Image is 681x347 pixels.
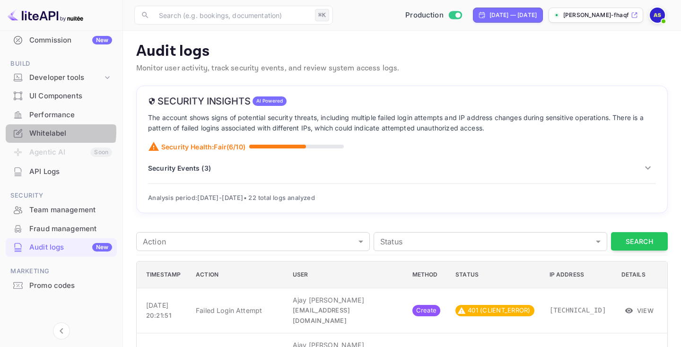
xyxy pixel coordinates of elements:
[6,191,117,201] span: Security
[29,72,103,83] div: Developer tools
[6,31,117,49] a: CommissionNew
[6,266,117,277] span: Marketing
[29,224,112,234] div: Fraud management
[29,280,112,291] div: Promo codes
[550,305,606,315] p: [TECHNICAL_ID]
[148,95,251,107] h6: Security Insights
[29,35,112,46] div: Commission
[6,220,117,238] div: Fraud management
[293,295,397,305] p: Ajay [PERSON_NAME]
[6,124,117,143] div: Whitelabel
[6,277,117,294] a: Promo codes
[6,163,117,181] div: API Logs
[53,322,70,339] button: Collapse navigation
[293,306,350,325] span: [EMAIL_ADDRESS][DOMAIN_NAME]
[6,69,117,86] div: Developer tools
[6,59,117,69] span: Build
[161,142,245,152] p: Security Health: Fair ( 6 /10)
[29,91,112,102] div: UI Components
[196,305,278,315] p: Failed Login Attempt
[542,261,614,288] th: IP Address
[146,300,181,310] p: [DATE]
[563,11,629,19] p: [PERSON_NAME]-fhaqf.[PERSON_NAME]...
[92,36,112,44] div: New
[137,261,188,288] th: Timestamp
[6,238,117,257] div: Audit logsNew
[148,113,656,134] p: The account shows signs of potential security threats, including multiple failed login attempts a...
[6,201,117,218] a: Team management
[146,312,171,319] span: 20:21:51
[153,6,311,25] input: Search (e.g. bookings, documentation)
[614,261,667,288] th: Details
[8,8,83,23] img: LiteAPI logo
[92,243,112,252] div: New
[650,8,665,23] img: Ajay Singh
[6,106,117,124] div: Performance
[6,106,117,123] a: Performance
[188,261,285,288] th: Action
[253,97,287,104] span: AI Powered
[6,87,117,104] a: UI Components
[29,205,112,216] div: Team management
[6,277,117,295] div: Promo codes
[29,110,112,121] div: Performance
[448,261,542,288] th: Status
[148,194,315,201] span: Analysis period: [DATE] - [DATE] • 22 total logs analyzed
[136,63,668,74] p: Monitor user activity, track security events, and review system access logs.
[29,242,112,253] div: Audit logs
[402,10,465,21] div: Switch to Sandbox mode
[315,9,329,21] div: ⌘K
[621,304,658,318] button: View
[6,220,117,237] a: Fraud management
[611,232,668,251] button: Search
[412,306,441,315] span: Create
[464,306,534,315] span: 401 (CLIENT_ERROR)
[148,163,211,173] p: Security Events ( 3 )
[6,31,117,50] div: CommissionNew
[6,124,117,142] a: Whitelabel
[405,10,444,21] span: Production
[29,128,112,139] div: Whitelabel
[29,166,112,177] div: API Logs
[285,261,405,288] th: User
[136,42,668,61] p: Audit logs
[489,11,537,19] div: [DATE] — [DATE]
[6,163,117,180] a: API Logs
[405,261,448,288] th: Method
[6,238,117,256] a: Audit logsNew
